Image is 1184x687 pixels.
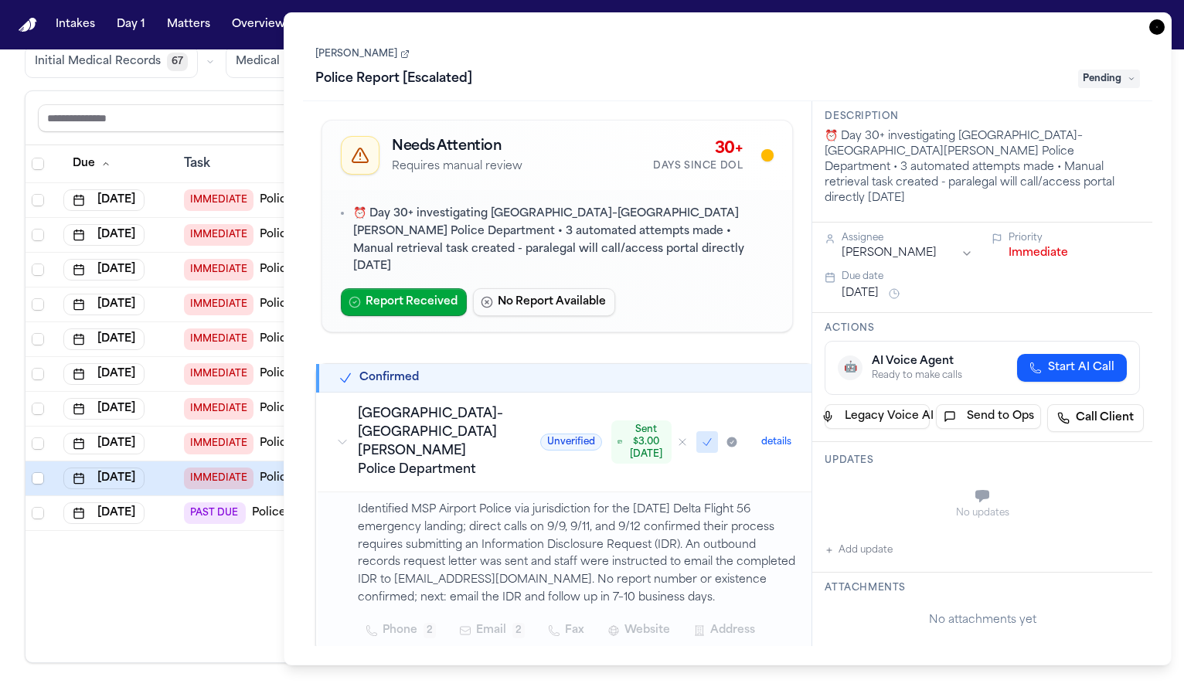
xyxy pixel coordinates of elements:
[309,66,478,91] h1: Police Report [Escalated]
[1048,360,1114,376] span: Start AI Call
[825,111,1140,123] h3: Description
[236,54,328,70] span: Medical Records
[696,431,718,453] button: Mark as confirmed
[1078,70,1140,88] span: Pending
[358,502,798,607] p: Identified MSP Airport Police via jurisdiction for the [DATE] Delta Flight 56 emergency landing; ...
[359,370,419,386] h2: Confirmed
[35,54,161,70] span: Initial Medical Records
[844,360,857,376] span: 🤖
[885,284,903,303] button: Snooze task
[358,405,503,479] h3: [GEOGRAPHIC_DATA]–[GEOGRAPHIC_DATA][PERSON_NAME] Police Department
[825,507,1140,519] div: No updates
[755,433,798,451] button: details
[842,286,879,301] button: [DATE]
[825,322,1140,335] h3: Actions
[540,617,594,644] button: Fax
[351,11,394,39] button: Firms
[825,454,1140,467] h3: Updates
[392,159,522,175] p: Requires manual review
[825,582,1140,594] h3: Attachments
[19,18,37,32] img: Finch Logo
[403,11,470,39] button: The Flock
[540,434,602,451] span: Unverified
[825,541,893,559] button: Add update
[842,270,1140,283] div: Due date
[825,404,930,429] button: Legacy Voice AI
[25,46,198,78] button: Initial Medical Records67
[653,160,743,172] div: Days Since DOL
[672,431,693,453] button: Mark as no report
[1009,232,1140,244] div: Priority
[473,288,615,316] button: No Report Available
[341,288,467,316] button: Report Received
[301,11,342,39] button: Tasks
[653,138,743,160] div: 30+
[451,617,534,644] button: Email2
[392,136,522,158] h2: Needs Attention
[1009,246,1068,261] button: Immediate
[936,404,1041,429] button: Send to Ops
[358,617,445,644] button: Phone2
[686,617,764,644] button: Address
[842,232,973,244] div: Assignee
[872,354,962,369] div: AI Voice Agent
[872,369,962,382] div: Ready to make calls
[825,613,1140,628] div: No attachments yet
[721,431,743,453] button: Mark as received
[1047,404,1144,432] a: Call Client
[315,48,410,60] a: [PERSON_NAME]
[226,46,372,78] button: Medical Records724
[825,129,1140,206] p: ⏰ Day 30+ investigating [GEOGRAPHIC_DATA]–[GEOGRAPHIC_DATA][PERSON_NAME] Police Department • 3 au...
[353,206,774,276] p: ⏰ Day 30+ investigating [GEOGRAPHIC_DATA]–[GEOGRAPHIC_DATA][PERSON_NAME] Police Department • 3 au...
[111,11,151,39] button: Day 1
[63,502,145,524] button: [DATE]
[611,420,672,464] button: Sent $3.00 [DATE]
[627,423,665,461] span: Sent $ 3.00 [DATE]
[167,53,188,71] span: 67
[19,18,37,32] a: Home
[49,11,101,39] button: Intakes
[1017,354,1127,382] button: Start AI Call
[226,11,291,39] button: Overview
[161,11,216,39] button: Matters
[600,617,679,644] button: Website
